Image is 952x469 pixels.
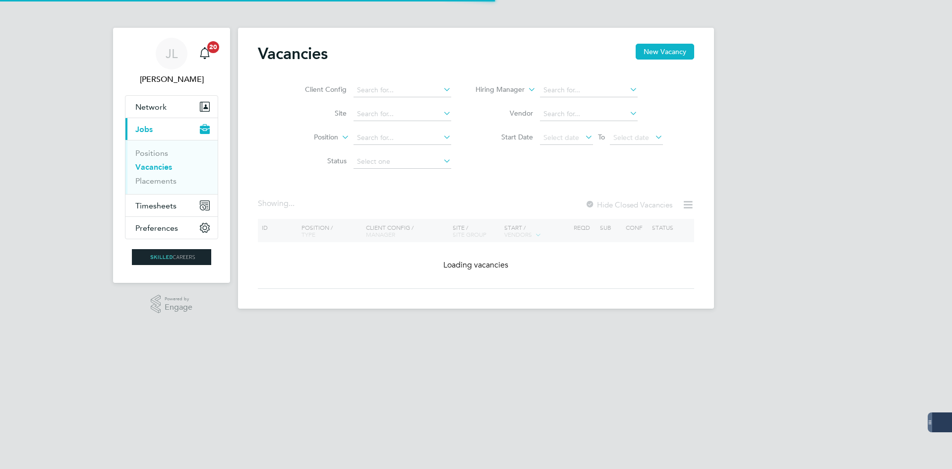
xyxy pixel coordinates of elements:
input: Search for... [540,83,638,97]
span: Select date [543,133,579,142]
span: Powered by [165,295,192,303]
span: Jobs [135,125,153,134]
span: Select date [613,133,649,142]
button: New Vacancy [636,44,694,60]
div: Showing [258,199,297,209]
span: Preferences [135,223,178,233]
a: JL[PERSON_NAME] [125,38,218,85]
input: Search for... [354,107,451,121]
span: Timesheets [135,201,177,210]
button: Timesheets [125,195,218,216]
label: Site [290,109,347,118]
a: Placements [135,176,177,186]
label: Status [290,156,347,165]
h2: Vacancies [258,44,328,64]
label: Start Date [476,133,533,141]
a: Positions [135,148,168,158]
span: Network [135,102,167,112]
label: Vendor [476,109,533,118]
button: Network [125,96,218,118]
span: Engage [165,303,192,312]
input: Select one [354,155,451,169]
span: JL [166,47,178,60]
span: ... [289,199,295,208]
span: 20 [207,41,219,53]
button: Jobs [125,118,218,140]
a: Go to home page [125,249,218,265]
span: To [595,131,608,143]
a: Powered byEngage [151,295,193,314]
label: Hiring Manager [468,85,525,95]
button: Preferences [125,217,218,239]
nav: Main navigation [113,28,230,283]
label: Hide Closed Vacancies [585,200,672,209]
input: Search for... [354,83,451,97]
a: 20 [195,38,215,69]
div: Jobs [125,140,218,194]
label: Position [281,133,338,142]
img: skilledcareers-logo-retina.png [132,249,211,265]
input: Search for... [354,131,451,145]
input: Search for... [540,107,638,121]
span: Joe Laws [125,73,218,85]
a: Vacancies [135,162,172,172]
label: Client Config [290,85,347,94]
